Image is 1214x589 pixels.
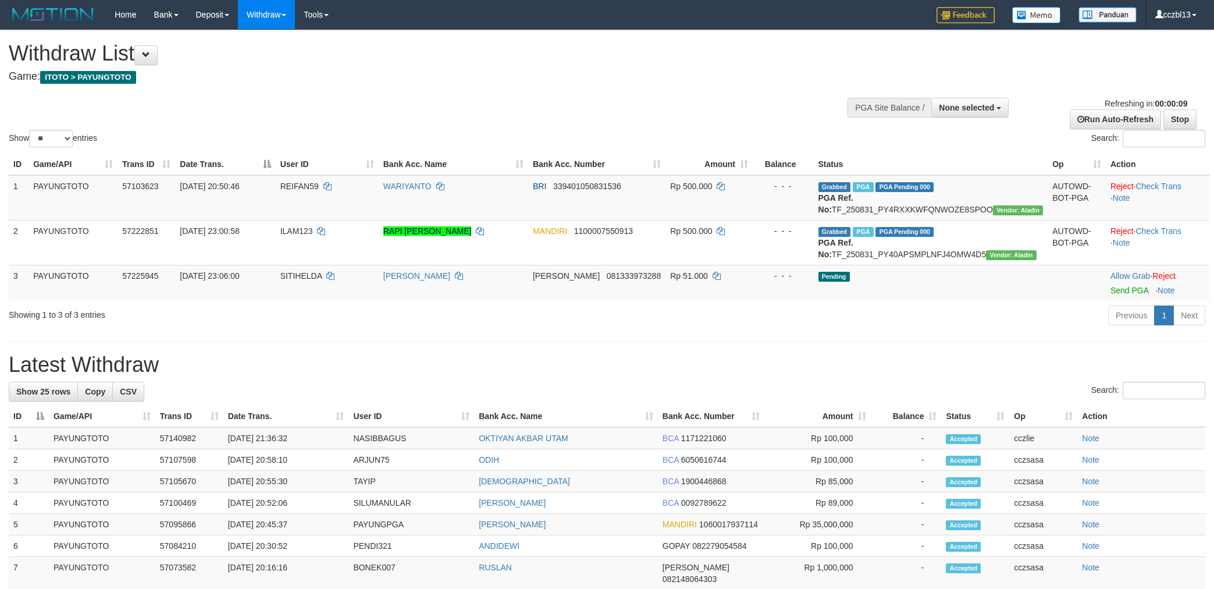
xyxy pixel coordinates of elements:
td: Rp 89,000 [764,492,871,514]
a: Previous [1108,306,1155,325]
span: Copy 1060017937114 to clipboard [699,520,758,529]
a: Copy [77,382,113,402]
td: Rp 100,000 [764,535,871,557]
th: Bank Acc. Number: activate to sort column ascending [658,406,764,427]
span: Copy 1171221060 to clipboard [681,434,727,443]
th: Status [814,154,1048,175]
span: Rp 51.000 [670,271,708,281]
td: PAYUNGTOTO [29,265,118,301]
a: OKTIYAN AKBAR UTAM [479,434,568,443]
a: [PERSON_NAME] [479,520,546,529]
a: CSV [112,382,144,402]
label: Show entries [9,130,97,147]
td: Rp 85,000 [764,471,871,492]
th: Balance [753,154,814,175]
td: cczlie [1009,427,1077,449]
th: Date Trans.: activate to sort column ascending [223,406,349,427]
td: Rp 100,000 [764,427,871,449]
a: WARIYANTO [383,182,432,191]
h4: Game: [9,71,798,83]
td: PAYUNGTOTO [29,220,118,265]
span: Accepted [946,456,981,466]
span: Accepted [946,434,981,444]
span: Copy 0092789622 to clipboard [681,498,727,508]
a: Note [1082,541,1099,551]
td: 6 [9,535,49,557]
td: 57084210 [155,535,223,557]
span: 57225945 [122,271,158,281]
span: BCA [663,477,679,486]
span: SITIHELDA [280,271,322,281]
th: Game/API: activate to sort column ascending [29,154,118,175]
input: Search: [1123,382,1205,399]
span: BCA [663,498,679,508]
td: NASIBBAGUS [348,427,474,449]
td: 57105670 [155,471,223,492]
td: 4 [9,492,49,514]
td: 57100469 [155,492,223,514]
span: [DATE] 20:50:46 [180,182,239,191]
a: Note [1082,477,1099,486]
td: 57107598 [155,449,223,471]
span: Pending [818,272,850,282]
span: Grabbed [818,227,851,237]
span: 57103623 [122,182,158,191]
div: Showing 1 to 3 of 3 entries [9,304,497,321]
td: · [1106,265,1209,301]
td: cczsasa [1009,492,1077,514]
a: Stop [1163,109,1197,129]
td: PAYUNGTOTO [29,175,118,221]
td: PAYUNGTOTO [49,449,155,471]
th: Game/API: activate to sort column ascending [49,406,155,427]
td: AUTOWD-BOT-PGA [1048,220,1106,265]
a: Reject [1110,182,1134,191]
span: Rp 500.000 [670,182,712,191]
span: [PERSON_NAME] [663,563,729,572]
a: Check Trans [1135,226,1181,236]
span: [DATE] 23:00:58 [180,226,239,236]
span: Copy [85,387,105,396]
th: Bank Acc. Number: activate to sort column ascending [528,154,665,175]
td: 3 [9,265,29,301]
div: - - - [757,180,809,192]
h1: Withdraw List [9,42,798,65]
td: [DATE] 20:55:30 [223,471,349,492]
th: Action [1077,406,1205,427]
td: PAYUNGTOTO [49,492,155,514]
td: PAYUNGPGA [348,514,474,535]
span: PGA Pending [875,182,934,192]
span: Copy 081333973288 to clipboard [607,271,661,281]
span: Accepted [946,520,981,530]
td: AUTOWD-BOT-PGA [1048,175,1106,221]
td: [DATE] 21:36:32 [223,427,349,449]
span: [DATE] 23:06:00 [180,271,239,281]
a: Show 25 rows [9,382,78,402]
td: PAYUNGTOTO [49,471,155,492]
span: Accepted [946,563,981,573]
span: Vendor URL: https://payment4.1velocity.biz [986,250,1036,260]
td: PAYUNGTOTO [49,427,155,449]
span: [PERSON_NAME] [533,271,600,281]
th: Op: activate to sort column ascending [1009,406,1077,427]
span: Rp 500.000 [670,226,712,236]
a: Run Auto-Refresh [1070,109,1161,129]
a: Check Trans [1135,182,1181,191]
a: Reject [1110,226,1134,236]
span: Vendor URL: https://payment4.1velocity.biz [993,205,1043,215]
span: CSV [120,387,137,396]
span: Accepted [946,542,981,552]
td: - [871,471,942,492]
td: - [871,449,942,471]
a: Note [1082,455,1099,464]
a: Note [1082,498,1099,508]
a: Note [1113,193,1130,203]
td: Rp 35,000,000 [764,514,871,535]
td: 5 [9,514,49,535]
td: [DATE] 20:52:06 [223,492,349,514]
a: [DEMOGRAPHIC_DATA] [479,477,570,486]
td: ARJUN75 [348,449,474,471]
th: Trans ID: activate to sort column ascending [118,154,175,175]
a: Note [1113,238,1130,247]
span: Show 25 rows [16,387,70,396]
label: Search: [1091,382,1205,399]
